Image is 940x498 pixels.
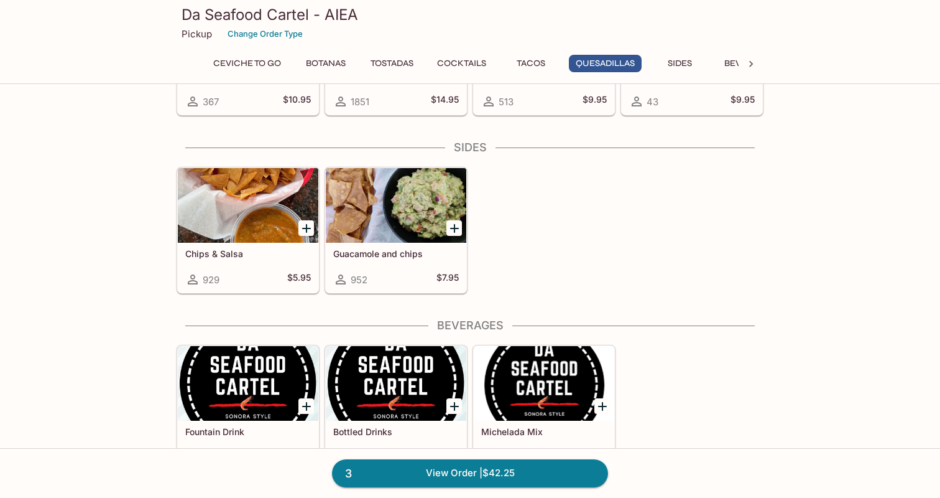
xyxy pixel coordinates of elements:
[287,272,311,287] h5: $5.95
[177,141,763,154] h4: Sides
[333,426,459,437] h5: Bottled Drinks
[298,398,314,414] button: Add Fountain Drink
[326,168,466,243] div: Guacamole and chips
[182,5,758,24] h3: Da Seafood Cartel - AIEA
[332,459,608,487] a: 3View Order |$42.25
[185,426,311,437] h5: Fountain Drink
[177,167,319,293] a: Chips & Salsa929$5.95
[178,168,318,243] div: Chips & Salsa
[338,465,359,482] span: 3
[326,346,466,421] div: Bottled Drinks
[481,426,607,437] h5: Michelada Mix
[351,274,367,286] span: 952
[430,55,493,72] button: Cocktails
[351,96,369,108] span: 1851
[717,55,783,72] button: Beverages
[177,319,763,332] h4: Beverages
[364,55,420,72] button: Tostadas
[178,346,318,421] div: Fountain Drink
[431,94,459,109] h5: $14.95
[583,94,607,109] h5: $9.95
[569,55,642,72] button: Quesadillas
[499,96,514,108] span: 513
[177,345,319,471] a: Fountain Drink95$3.95
[298,220,314,236] button: Add Chips & Salsa
[647,96,658,108] span: 43
[474,346,614,421] div: Michelada Mix
[594,398,610,414] button: Add Michelada Mix
[333,248,459,259] h5: Guacamole and chips
[652,55,707,72] button: Sides
[325,167,467,293] a: Guacamole and chips952$7.95
[503,55,559,72] button: Tacos
[473,345,615,471] a: Michelada Mix20$6.95
[436,272,459,287] h5: $7.95
[206,55,288,72] button: Ceviche To Go
[222,24,308,44] button: Change Order Type
[185,248,311,259] h5: Chips & Salsa
[446,398,462,414] button: Add Bottled Drinks
[283,94,311,109] h5: $10.95
[298,55,354,72] button: Botanas
[730,94,755,109] h5: $9.95
[446,220,462,236] button: Add Guacamole and chips
[203,274,219,286] span: 929
[182,28,212,40] p: Pickup
[325,345,467,471] a: Bottled Drinks163$3.95
[203,96,219,108] span: 367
